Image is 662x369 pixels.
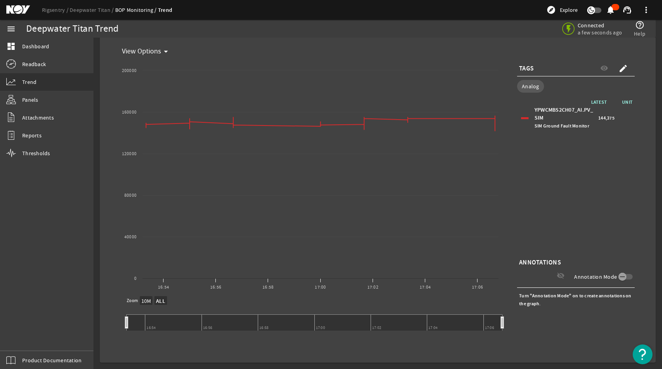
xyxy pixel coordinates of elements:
[124,234,137,240] text: 40000
[535,106,596,130] div: YPWCMBS2CH07_AI.PV_SIM
[606,5,615,15] mat-icon: notifications
[611,98,635,106] span: UNIT
[6,24,16,34] mat-icon: menu
[210,284,221,290] text: 16:56
[598,114,614,122] span: 144,375
[26,25,118,33] div: Deepwater Titan Trend
[522,82,539,90] span: Analog
[635,20,645,30] mat-icon: help_outline
[420,284,431,290] text: 17:04
[22,42,49,50] span: Dashboard
[122,109,137,115] text: 160000
[158,6,172,14] a: Trend
[6,42,16,51] mat-icon: dashboard
[119,44,175,59] button: View Options
[122,151,137,157] text: 120000
[543,4,581,16] button: Explore
[42,6,70,13] a: Rigsentry
[22,356,82,364] span: Product Documentation
[119,59,502,296] svg: Chart title
[315,284,326,290] text: 17:00
[122,48,161,55] span: View Options
[633,344,652,364] button: Open Resource Center
[158,284,169,290] text: 16:54
[574,273,618,281] label: Annotation Mode
[22,96,38,104] span: Panels
[22,60,46,68] span: Readback
[591,99,611,105] span: LATEST
[472,284,483,290] text: 17:06
[519,259,561,266] span: ANNOTATIONS
[634,30,645,38] span: Help
[122,68,137,74] text: 200000
[156,297,165,305] text: ALL
[519,65,534,72] span: TAGS
[124,192,137,198] text: 80000
[161,47,171,56] mat-icon: arrow_drop_down
[263,284,274,290] text: 16:58
[70,6,115,13] a: Deepwater Titan
[115,6,158,13] a: BOP Monitoring
[22,131,42,139] span: Reports
[22,78,36,86] span: Trend
[141,297,151,304] text: 10M
[622,5,632,15] mat-icon: support_agent
[367,284,379,290] text: 17:02
[560,6,578,14] span: Explore
[578,29,622,36] span: a few seconds ago
[618,64,628,73] mat-icon: create
[22,149,50,157] span: Thresholds
[127,298,138,304] text: Zoom
[517,290,635,310] div: Turn "Annotation Mode" on to create annotations on the graph.
[578,22,622,29] span: Connected
[535,123,589,129] span: SIM Ground Fault Monitor
[134,276,137,282] text: 0
[546,5,556,15] mat-icon: explore
[637,0,656,19] button: more_vert
[22,114,54,122] span: Attachments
